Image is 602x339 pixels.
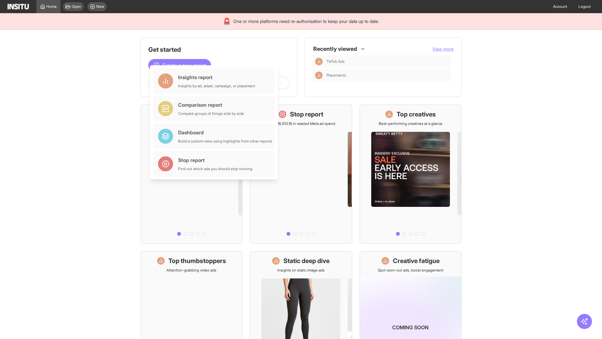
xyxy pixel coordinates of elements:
[140,105,242,244] a: What's live nowSee all active ads instantly
[46,4,57,9] span: Home
[148,45,289,54] h1: Get started
[250,105,352,244] a: Stop reportSave £16,613.18 in wasted Meta ad spend
[360,105,462,244] a: Top creativesBest-performing creatives at a glance
[96,4,104,9] span: New
[166,268,216,273] p: Attention-grabbing video ads
[178,156,252,164] div: Stop report
[223,17,231,26] div: 🚨
[178,73,255,81] div: Insights report
[267,121,335,126] p: Save £16,613.18 in wasted Meta ad spend
[326,59,449,64] span: TikTok Ads
[315,58,323,65] div: Insights
[326,73,346,78] span: Placements
[162,62,206,69] span: Create a new report
[178,101,244,109] div: Comparison report
[290,110,323,119] h1: Stop report
[178,166,252,171] div: Find out which ads you should stop running
[432,46,454,51] span: View more
[72,4,81,9] span: Open
[283,256,330,265] h1: Static deep dive
[148,59,211,72] button: Create a new report
[277,268,325,273] p: Insights on static image ads
[315,72,323,79] div: Insights
[8,4,29,9] img: Logo
[178,129,272,136] div: Dashboard
[233,18,379,24] span: One or more platforms need re-authorisation to keep your data up to date.
[326,73,449,78] span: Placements
[379,121,442,126] p: Best-performing creatives at a glance
[397,110,436,119] h1: Top creatives
[326,59,345,64] span: TikTok Ads
[178,83,255,89] div: Insights by ad, adset, campaign, or placement
[168,256,226,265] h1: Top thumbstoppers
[178,111,244,116] div: Compare groups of things side by side
[178,139,272,144] div: Build a custom view using highlights from other reports
[432,46,454,52] button: View more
